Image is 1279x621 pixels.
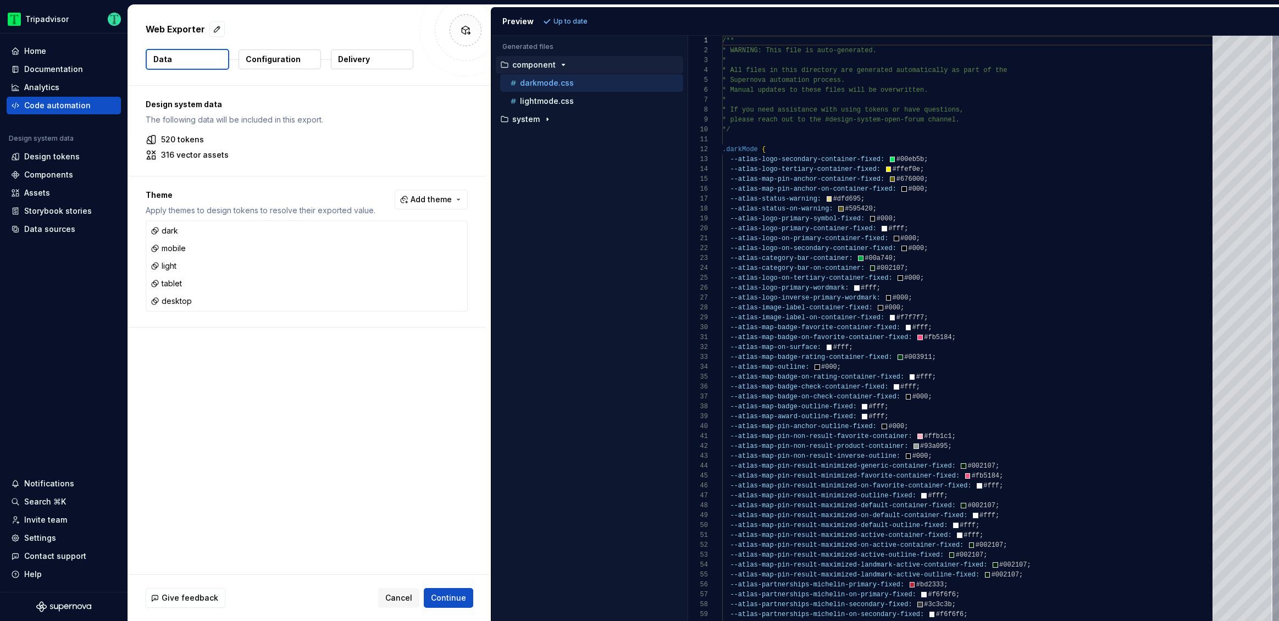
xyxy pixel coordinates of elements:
[688,422,708,431] div: 40
[861,284,877,292] span: #fff
[496,59,683,71] button: component
[151,260,176,271] div: light
[833,343,849,351] span: #fff
[869,403,885,411] span: #fff
[916,116,960,124] span: um channel.
[7,184,121,202] a: Assets
[916,86,928,94] span: en.
[411,194,452,205] span: Add theme
[24,478,74,489] div: Notifications
[146,23,205,36] p: Web Exporter
[688,85,708,95] div: 6
[688,342,708,352] div: 32
[24,569,42,580] div: Help
[952,334,956,341] span: ;
[928,462,956,470] span: -fixed:
[246,54,301,65] p: Configuration
[1004,541,1007,549] span: ;
[968,462,995,470] span: #002107
[688,95,708,105] div: 7
[688,283,708,293] div: 26
[893,254,896,262] span: ;
[688,194,708,204] div: 17
[730,175,885,183] span: --atlas-map-pin-anchor-container-fixed:
[730,492,916,500] span: --atlas-map-pin-result-minimized-outline-fixed:
[730,235,889,242] span: --atlas-logo-on-primary-container-fixed:
[688,461,708,471] div: 44
[730,215,865,223] span: --atlas-logo-primary-symbol-fixed:
[730,383,889,391] span: --atlas-map-badge-check-container-fixed:
[904,274,920,282] span: #000
[730,601,912,608] span: --atlas-partnerships-michelin-secondary-fixed:
[24,169,73,180] div: Components
[688,332,708,342] div: 31
[688,65,708,75] div: 4
[920,274,924,282] span: ;
[979,531,983,539] span: ;
[928,452,932,460] span: ;
[36,601,91,612] svg: Supernova Logo
[730,462,928,470] span: --atlas-map-pin-result-minimized-generic-container
[146,588,225,608] button: Give feedback
[916,581,944,589] span: #bd2333
[688,471,708,481] div: 45
[688,402,708,412] div: 38
[896,156,924,163] span: #00eb5b
[688,105,708,115] div: 8
[869,413,885,420] span: #fff
[909,185,924,193] span: #000
[162,592,218,603] span: Give feedback
[730,254,853,262] span: --atlas-category-bar-container:
[944,492,948,500] span: ;
[688,293,708,303] div: 27
[730,373,905,381] span: --atlas-map-badge-on-rating-container-fixed:
[730,591,916,598] span: --atlas-partnerships-michelin-on-primary-fixed:
[722,47,877,54] span: * WARNING: This file is auto-generated.
[688,323,708,332] div: 30
[688,609,708,619] div: 59
[730,185,896,193] span: --atlas-map-pin-anchor-on-container-fixed:
[161,149,229,160] p: 316 vector assets
[688,392,708,402] div: 37
[688,441,708,451] div: 42
[912,393,928,401] span: #000
[896,314,924,321] span: #f7f7f7
[924,156,928,163] span: ;
[999,482,1003,490] span: ;
[928,561,988,569] span: ontainer-fixed:
[877,264,904,272] span: #002107
[24,100,91,111] div: Code automation
[151,225,178,236] div: dark
[730,423,877,430] span: --atlas-map-pin-anchor-outline-fixed:
[905,423,909,430] span: ;
[688,46,708,56] div: 2
[884,403,888,411] span: ;
[7,202,121,220] a: Storybook stories
[730,334,912,341] span: --atlas-map-badge-on-favorite-container-fixed:
[905,264,909,272] span: ;
[916,373,932,381] span: #fff
[722,76,845,84] span: * Supernova automation process.
[7,166,121,184] a: Components
[1027,561,1031,569] span: ;
[7,565,121,583] button: Help
[688,145,708,154] div: 12
[730,363,810,371] span: --atlas-map-outline:
[688,372,708,382] div: 35
[502,16,534,27] div: Preview
[730,561,928,569] span: --atlas-map-pin-result-maximized-landmark-active-c
[730,156,885,163] span: --atlas-logo-secondary-container-fixed:
[688,530,708,540] div: 51
[928,502,956,509] span: -fixed:
[688,224,708,234] div: 20
[496,113,683,125] button: system
[730,393,901,401] span: --atlas-map-badge-on-check-container-fixed:
[239,49,321,69] button: Configuration
[9,134,74,143] div: Design system data
[7,475,121,492] button: Notifications
[916,106,964,114] span: e questions,
[25,14,69,25] div: Tripadvisor
[984,482,1000,490] span: #fff
[960,522,976,529] span: #fff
